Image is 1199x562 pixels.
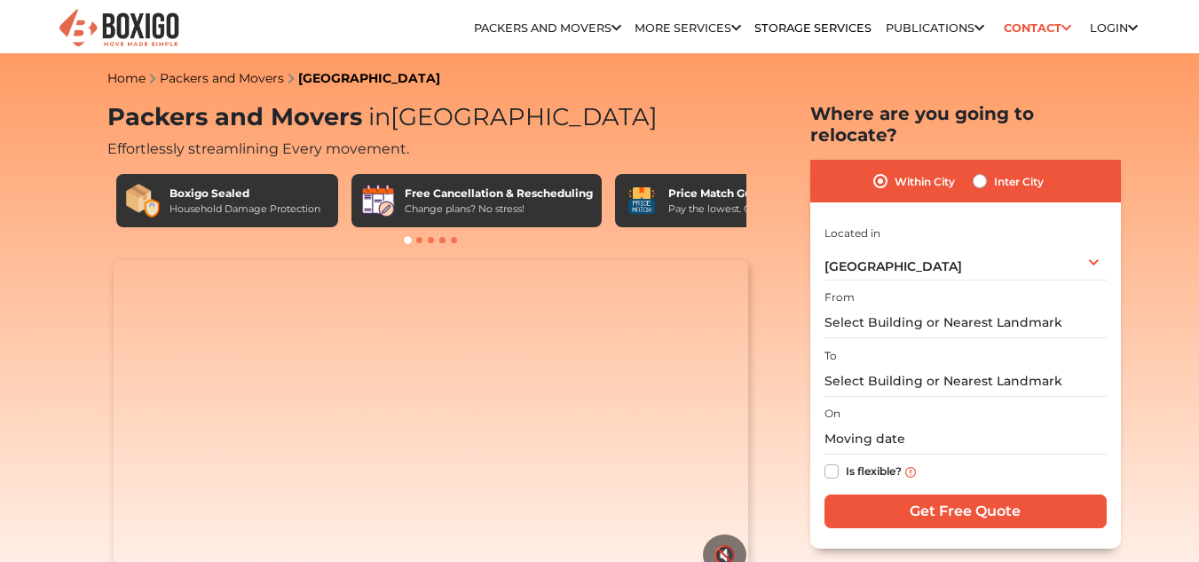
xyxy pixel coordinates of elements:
[362,102,658,131] span: [GEOGRAPHIC_DATA]
[125,183,161,218] img: Boxigo Sealed
[754,21,872,35] a: Storage Services
[360,183,396,218] img: Free Cancellation & Rescheduling
[170,186,320,202] div: Boxigo Sealed
[107,70,146,86] a: Home
[824,348,837,364] label: To
[905,467,916,478] img: info
[474,21,621,35] a: Packers and Movers
[624,183,659,218] img: Price Match Guarantee
[368,102,390,131] span: in
[668,186,803,202] div: Price Match Guarantee
[824,258,962,274] span: [GEOGRAPHIC_DATA]
[160,70,284,86] a: Packers and Movers
[57,7,181,51] img: Boxigo
[824,366,1107,397] input: Select Building or Nearest Landmark
[824,406,840,422] label: On
[1090,21,1138,35] a: Login
[405,202,593,217] div: Change plans? No stress!
[824,289,855,305] label: From
[107,103,755,132] h1: Packers and Movers
[846,461,902,479] label: Is flexible?
[886,21,984,35] a: Publications
[998,14,1077,42] a: Contact
[824,495,1107,528] input: Get Free Quote
[824,423,1107,455] input: Moving date
[824,307,1107,338] input: Select Building or Nearest Landmark
[298,70,440,86] a: [GEOGRAPHIC_DATA]
[405,186,593,202] div: Free Cancellation & Rescheduling
[635,21,741,35] a: More services
[895,170,955,192] label: Within City
[107,140,409,157] span: Effortlessly streamlining Every movement.
[824,226,880,241] label: Located in
[994,170,1044,192] label: Inter City
[170,202,320,217] div: Household Damage Protection
[668,202,803,217] div: Pay the lowest. Guaranteed!
[810,103,1121,146] h2: Where are you going to relocate?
